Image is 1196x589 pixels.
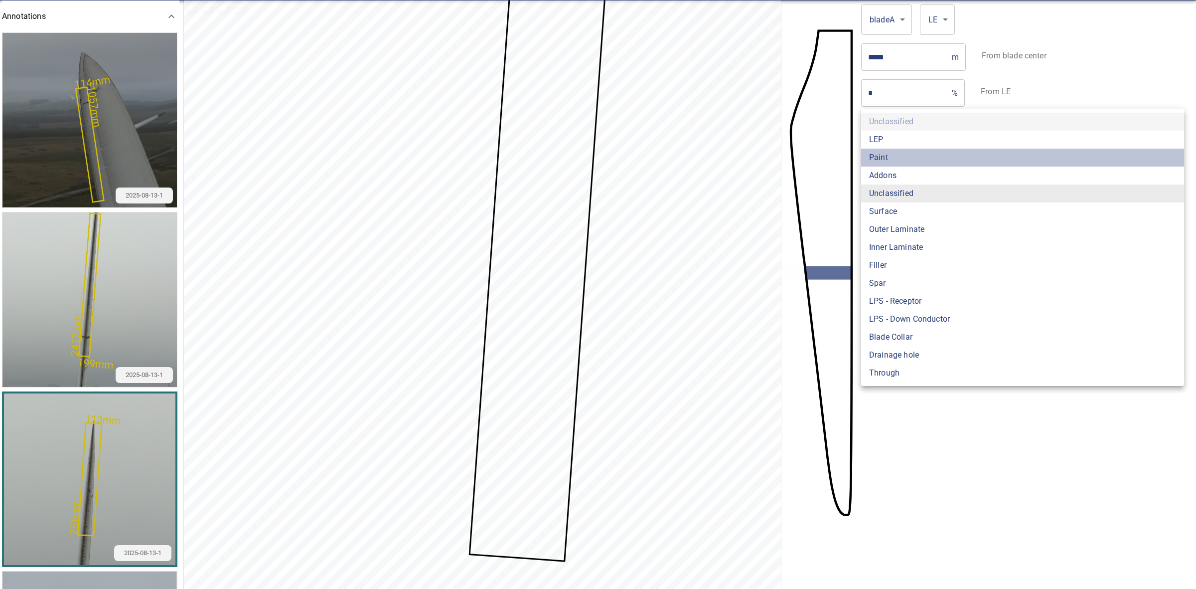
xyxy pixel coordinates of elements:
li: Drainage hole [861,346,1184,364]
li: Blade Collar [861,328,1184,346]
li: LEP [861,131,1184,149]
li: Addons [861,167,1184,185]
li: Inner Laminate [861,238,1184,256]
li: LPS - Down Conductor [861,310,1184,328]
li: LPS - Receptor [861,292,1184,310]
li: Spar [861,274,1184,292]
li: Filler [861,256,1184,274]
li: Outer Laminate [861,220,1184,238]
li: Unclassified [861,185,1184,202]
li: Paint [861,149,1184,167]
li: Through [861,364,1184,382]
li: Surface [861,202,1184,220]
